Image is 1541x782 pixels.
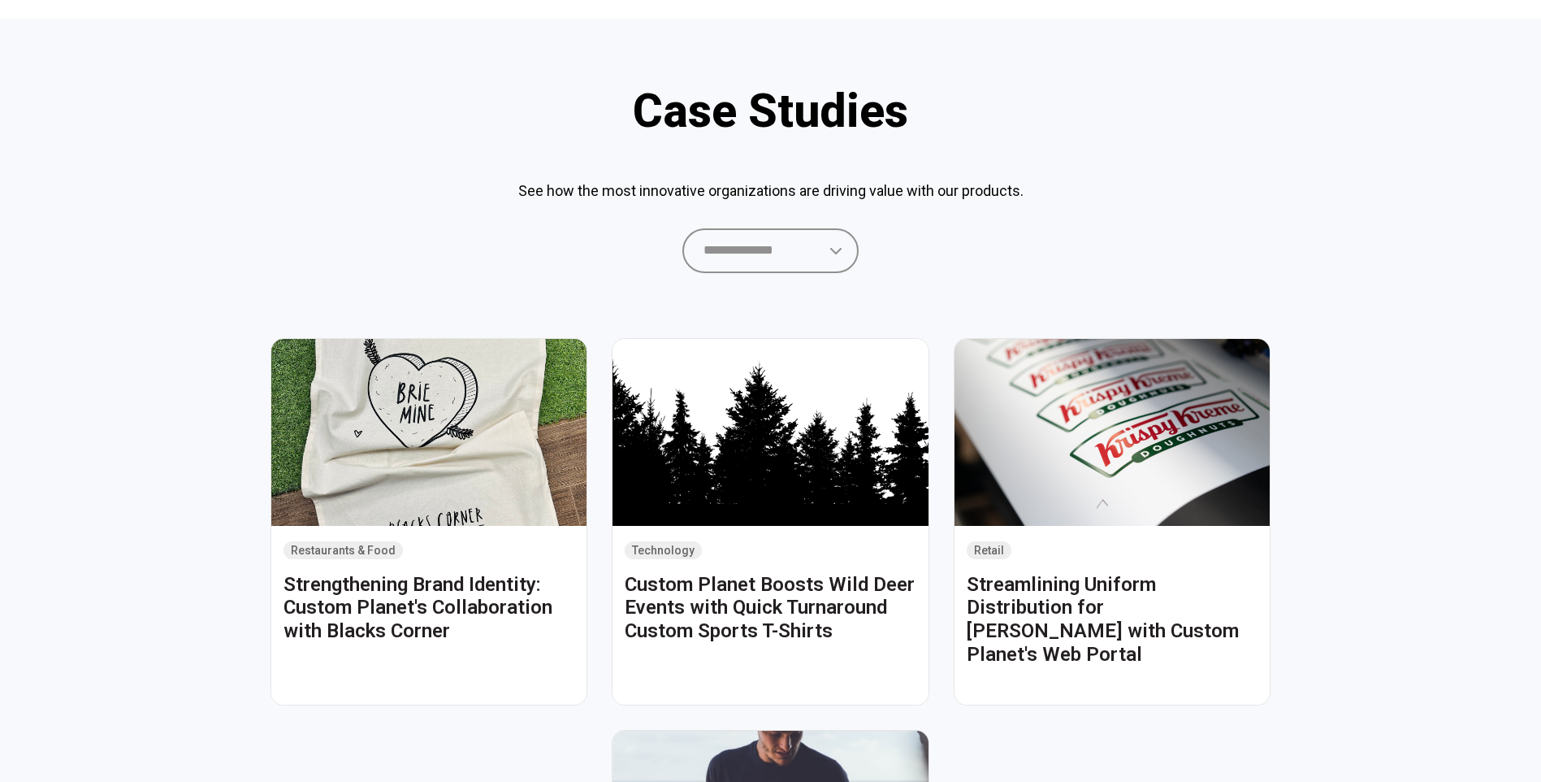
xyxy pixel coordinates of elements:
select: Select industry [682,228,859,272]
a: Retail Streamlining Uniform Distribution for [PERSON_NAME] with Custom Planet's Web Portal [954,339,1270,705]
h2: Streamlining Uniform Distribution for [PERSON_NAME] with Custom Planet's Web Portal [967,573,1258,667]
h2: Custom Planet Boosts Wild Deer Events with Quick Turnaround Custom Sports T-Shirts [625,573,916,643]
h1: Case Studies [487,84,1055,139]
span: Technology [625,541,702,559]
span: Restaurants & Food [284,541,403,559]
div: Widget pro chat [1270,606,1541,782]
h2: Strengthening Brand Identity: Custom Planet's Collaboration with Blacks Corner [284,573,575,643]
iframe: Chat Widget [1270,606,1541,782]
p: See how the most innovative organizations are driving value with our products. [459,180,1083,202]
a: Technology Custom Planet Boosts Wild Deer Events with Quick Turnaround Custom Sports T-Shirts [613,339,928,705]
span: Retail [967,541,1011,559]
a: Restaurants & Food Strengthening Brand Identity: Custom Planet's Collaboration with Blacks Corner [271,339,587,705]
